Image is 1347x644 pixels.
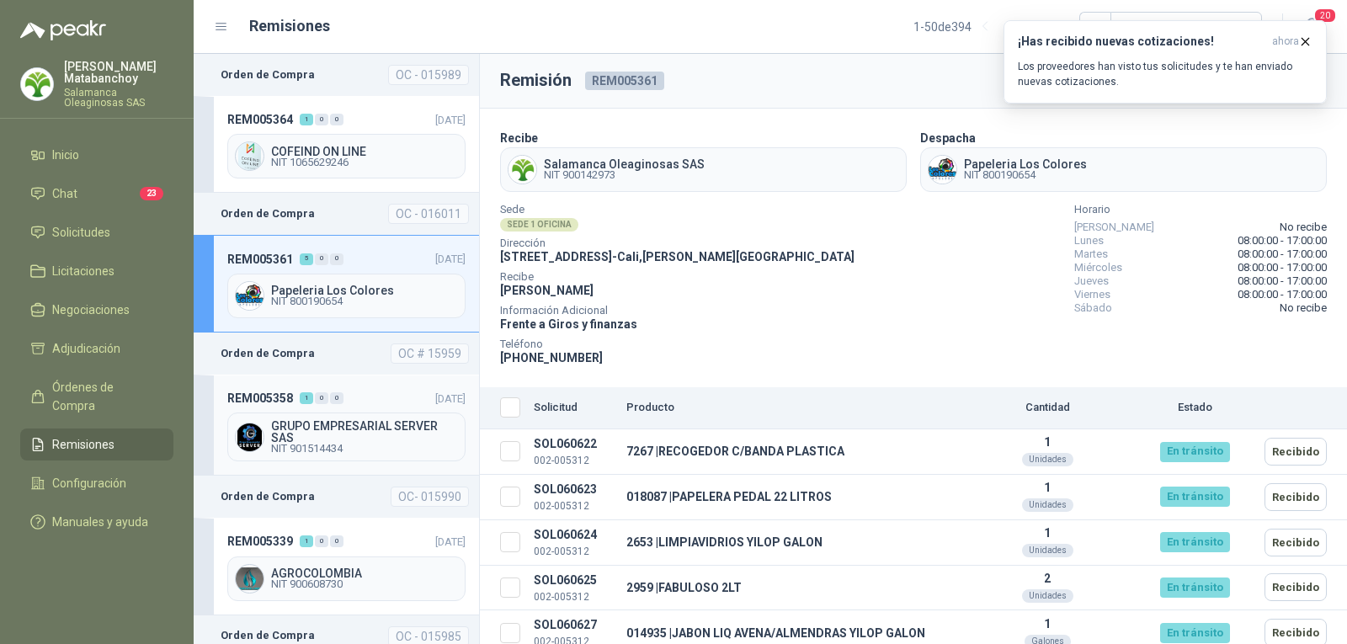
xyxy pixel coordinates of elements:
[527,565,620,610] td: SOL060625
[1296,12,1327,42] button: 20
[21,68,53,100] img: Company Logo
[964,158,1087,170] span: Papeleria Los Colores
[271,296,458,306] span: NIT 800190654
[1238,288,1327,301] span: 08:00:00 - 17:00:00
[1280,221,1327,234] span: No recibe
[330,535,343,547] div: 0
[52,339,120,358] span: Adjudicación
[271,567,458,579] span: AGROCOLOMBIA
[315,253,328,265] div: 0
[20,139,173,171] a: Inicio
[544,158,705,170] span: Salamanca Oleaginosas SAS
[435,535,466,548] span: [DATE]
[1160,487,1230,507] div: En tránsito
[391,343,469,364] div: OC # 15959
[271,444,458,454] span: NIT 901514434
[1160,623,1230,643] div: En tránsito
[500,250,855,263] span: [STREET_ADDRESS] - Cali , [PERSON_NAME][GEOGRAPHIC_DATA]
[227,389,293,407] span: REM005358
[1272,35,1299,49] span: ahora
[64,61,173,84] p: [PERSON_NAME] Matabanchoy
[300,114,313,125] div: 1
[20,255,173,287] a: Licitaciones
[391,487,469,507] div: OC- 015990
[194,476,479,518] a: Orden de CompraOC- 015990
[52,184,77,203] span: Chat
[585,72,664,90] span: REM005361
[227,110,293,129] span: REM005364
[388,204,469,224] div: OC - 016011
[480,387,527,429] th: Seleccionar/deseleccionar
[964,170,1087,180] span: NIT 800190654
[236,282,264,310] img: Company Logo
[1131,519,1258,565] td: En tránsito
[236,565,264,593] img: Company Logo
[1022,589,1073,603] div: Unidades
[249,14,330,38] h1: Remisiones
[271,157,458,168] span: NIT 1065629246
[20,506,173,538] a: Manuales y ayuda
[330,114,343,125] div: 0
[221,488,315,505] b: Orden de Compra
[64,88,173,108] p: Salamanca Oleaginosas SAS
[620,519,963,565] td: 2653 | LIMPIAVIDRIOS YILOP GALON
[1018,59,1312,89] p: Los proveedores han visto tus solicitudes y te han enviado nuevas cotizaciones.
[963,387,1131,429] th: Cantidad
[1074,247,1108,261] span: Martes
[330,392,343,404] div: 0
[1131,565,1258,610] td: En tránsito
[534,544,613,560] p: 002-005312
[315,392,328,404] div: 0
[500,239,855,247] span: Dirección
[1074,261,1122,274] span: Miércoles
[52,513,148,531] span: Manuales y ayuda
[913,13,1025,40] div: 1 - 50 de 394
[534,589,613,605] p: 002-005312
[1022,498,1073,512] div: Unidades
[527,519,620,565] td: SOL060624
[194,96,479,193] a: REM005364100[DATE] Company LogoCOFEIND ON LINENIT 1065629246
[20,428,173,460] a: Remisiones
[52,146,79,164] span: Inicio
[527,474,620,519] td: SOL060623
[236,423,264,451] img: Company Logo
[388,65,469,85] div: OC - 015989
[1238,261,1327,274] span: 08:00:00 - 17:00:00
[1264,483,1327,511] button: Recibido
[1160,442,1230,462] div: En tránsito
[500,284,594,297] span: [PERSON_NAME]
[330,253,343,265] div: 0
[435,253,466,265] span: [DATE]
[500,205,855,214] span: Sede
[194,235,479,332] a: REM005361500[DATE] Company LogoPapeleria Los ColoresNIT 800190654
[227,250,293,269] span: REM005361
[52,474,126,492] span: Configuración
[300,535,313,547] div: 1
[500,351,603,365] span: [PHONE_NUMBER]
[508,156,536,184] img: Company Logo
[500,317,637,331] span: Frente a Giros y finanzas
[20,333,173,365] a: Adjudicación
[500,340,855,349] span: Teléfono
[620,474,963,519] td: 018087 | PAPELERA PEDAL 22 LITROS
[620,387,963,429] th: Producto
[920,131,976,145] b: Despacha
[1022,453,1073,466] div: Unidades
[221,345,315,362] b: Orden de Compra
[1004,20,1327,104] button: ¡Has recibido nuevas cotizaciones!ahora Los proveedores han visto tus solicitudes y te han enviad...
[1074,221,1154,234] span: [PERSON_NAME]
[20,178,173,210] a: Chat23
[544,170,705,180] span: NIT 900142973
[1313,8,1337,24] span: 20
[1074,205,1327,214] span: Horario
[194,54,479,96] a: Orden de CompraOC - 015989
[534,453,613,469] p: 002-005312
[534,498,613,514] p: 002-005312
[527,429,620,475] td: SOL060622
[20,371,173,422] a: Órdenes de Compra
[52,378,157,415] span: Órdenes de Compra
[221,627,315,644] b: Orden de Compra
[500,218,578,232] div: SEDE 1 OFICINA
[271,420,458,444] span: GRUPO EMPRESARIAL SERVER SAS
[500,306,855,315] span: Información Adicional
